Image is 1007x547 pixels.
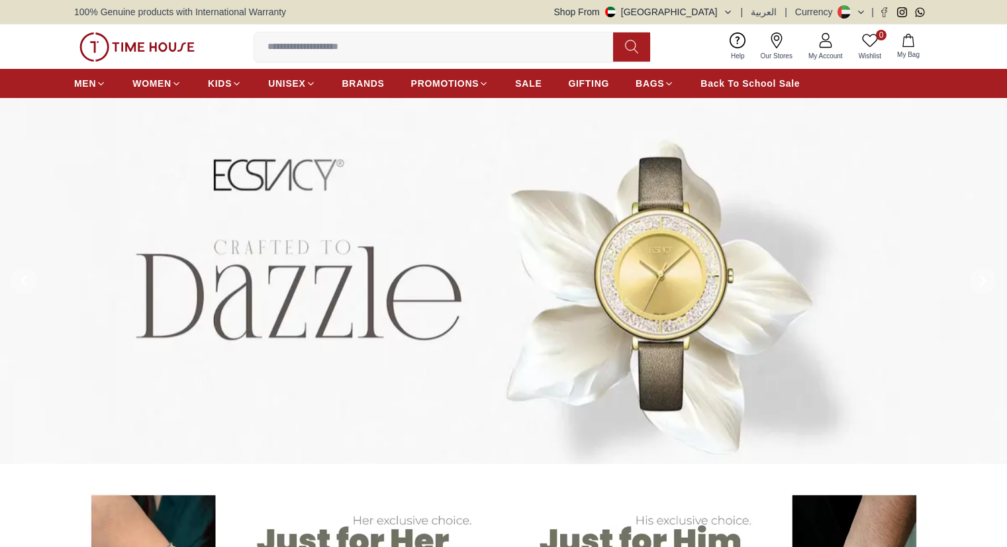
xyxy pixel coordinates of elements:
span: My Account [803,51,848,61]
a: Facebook [879,7,889,17]
button: My Bag [889,31,928,62]
span: Wishlist [853,51,887,61]
span: GIFTING [568,77,609,90]
a: Back To School Sale [700,72,800,95]
a: 0Wishlist [851,30,889,64]
a: Our Stores [753,30,800,64]
a: Help [723,30,753,64]
span: Help [726,51,750,61]
img: ... [79,32,195,62]
span: WOMEN [132,77,171,90]
span: BAGS [636,77,664,90]
span: | [871,5,874,19]
button: Shop From[GEOGRAPHIC_DATA] [554,5,733,19]
a: PROMOTIONS [411,72,489,95]
span: | [785,5,787,19]
img: United Arab Emirates [605,7,616,17]
span: BRANDS [342,77,385,90]
a: MEN [74,72,106,95]
a: BAGS [636,72,674,95]
span: UNISEX [268,77,305,90]
a: Whatsapp [915,7,925,17]
button: العربية [751,5,777,19]
span: My Bag [892,50,925,60]
span: KIDS [208,77,232,90]
a: KIDS [208,72,242,95]
a: Instagram [897,7,907,17]
span: SALE [515,77,542,90]
div: Currency [795,5,838,19]
span: 100% Genuine products with International Warranty [74,5,286,19]
span: Our Stores [755,51,798,61]
a: WOMEN [132,72,181,95]
span: 0 [876,30,887,40]
span: PROMOTIONS [411,77,479,90]
a: BRANDS [342,72,385,95]
a: GIFTING [568,72,609,95]
a: UNISEX [268,72,315,95]
a: SALE [515,72,542,95]
span: MEN [74,77,96,90]
span: Back To School Sale [700,77,800,90]
span: | [741,5,743,19]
